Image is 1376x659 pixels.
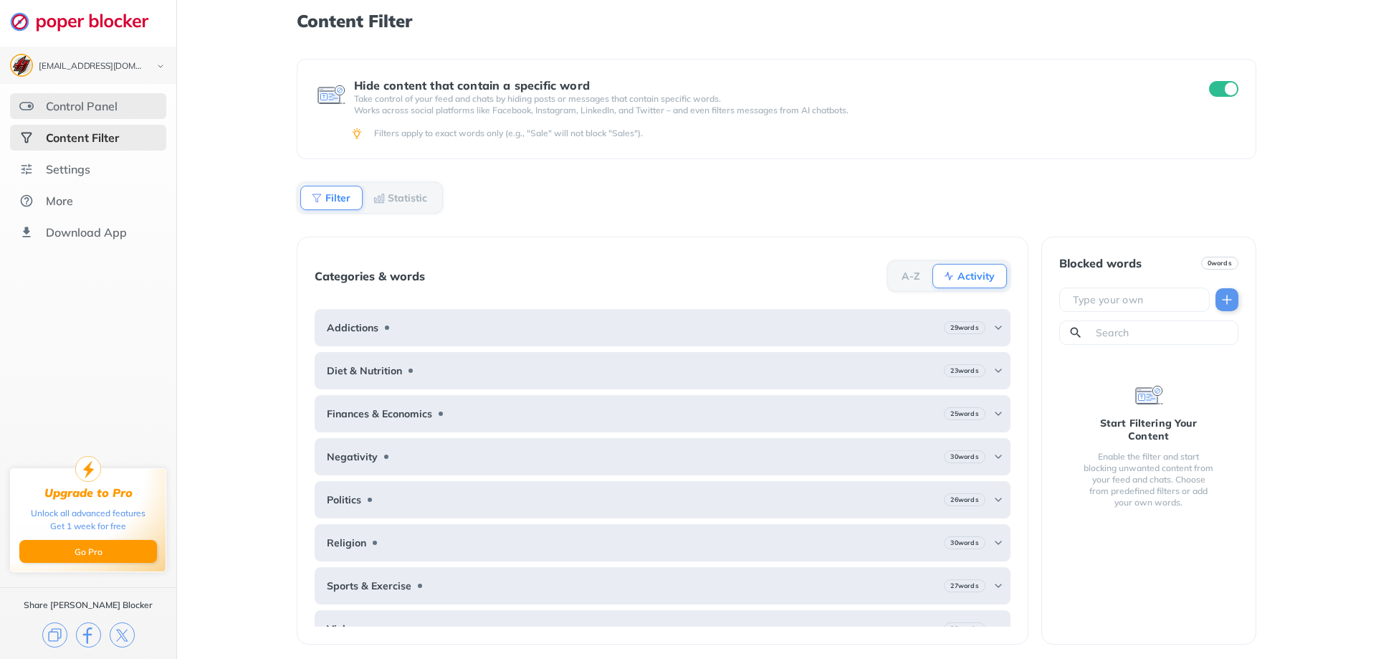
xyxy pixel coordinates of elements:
input: Type your own [1071,293,1203,307]
div: Control Panel [46,99,118,113]
img: upgrade-to-pro.svg [75,456,101,482]
div: Filters apply to exact words only (e.g., "Sale" will not block "Sales"). [374,128,1236,139]
b: Religion [327,537,366,549]
div: Hide content that contain a specific word [354,79,1182,92]
b: Addictions [327,322,378,333]
img: social-selected.svg [19,131,34,145]
div: Categories & words [315,270,425,283]
img: settings.svg [19,162,34,176]
button: Go Pro [19,540,157,563]
b: Filter [325,194,350,202]
b: Statistic [388,194,427,202]
img: download-app.svg [19,225,34,240]
h1: Content Filter [297,11,1256,30]
b: Diet & Nutrition [327,365,402,376]
b: 0 words [1208,258,1232,268]
div: Content Filter [46,131,119,145]
p: Take control of your feed and chats by hiding posts or messages that contain specific words. [354,93,1182,105]
div: Enable the filter and start blocking unwanted content from your feed and chats. Choose from prede... [1082,451,1215,508]
div: Share [PERSON_NAME] Blocker [24,599,153,611]
b: A-Z [902,272,920,280]
img: chevron-bottom-black.svg [152,59,169,74]
div: Start Filtering Your Content [1082,417,1215,442]
div: Blocked words [1059,257,1142,270]
b: Sports & Exercise [327,580,411,592]
div: Unlock all advanced features [31,507,145,520]
img: x.svg [110,622,135,648]
div: haueelz@gmail.com [39,62,145,72]
img: Activity [943,270,955,282]
input: Search [1094,326,1232,340]
b: 29 words [950,323,978,333]
img: copy.svg [42,622,67,648]
img: Filter [311,192,322,204]
div: Get 1 week for free [50,520,126,533]
b: 27 words [950,581,978,591]
b: Violence [327,623,368,635]
b: Politics [327,494,361,506]
div: Upgrade to Pro [44,486,133,500]
b: 23 words [950,366,978,376]
b: Negativity [327,451,378,463]
div: More [46,194,73,208]
img: about.svg [19,194,34,208]
b: 30 words [950,452,978,462]
b: 25 words [950,624,978,634]
b: 25 words [950,409,978,419]
div: Settings [46,162,90,176]
b: 26 words [950,495,978,505]
b: 30 words [950,538,978,548]
img: ACg8ocL4zPvzbmvhPD18IIa_ko0DYY0Ezturmxd8hXpwfOGvWWzVbI6F=s96-c [11,55,32,75]
div: Download App [46,225,127,240]
b: Activity [957,272,995,280]
img: Statistic [373,192,385,204]
img: logo-webpage.svg [10,11,164,32]
p: Works across social platforms like Facebook, Instagram, LinkedIn, and Twitter – and even filters ... [354,105,1182,116]
img: facebook.svg [76,622,101,648]
img: features.svg [19,99,34,113]
b: Finances & Economics [327,408,432,419]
